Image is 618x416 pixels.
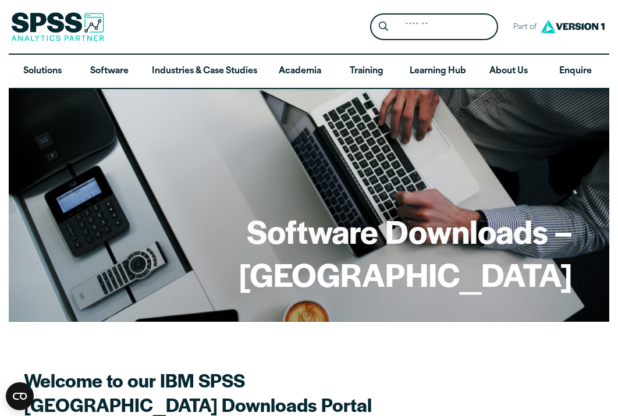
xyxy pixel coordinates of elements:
h1: Software Downloads – [GEOGRAPHIC_DATA] [45,209,573,294]
a: Industries & Case Studies [143,55,267,88]
nav: Desktop version of site main menu [9,55,609,88]
a: Enquire [542,55,609,88]
img: SPSS Analytics Partner [11,12,104,41]
a: Learning Hub [400,55,475,88]
a: Academia [267,55,333,88]
img: Version1 Logo [538,16,608,37]
a: Solutions [9,55,76,88]
a: Software [76,55,143,88]
a: Training [333,55,400,88]
button: Search magnifying glass icon [373,16,395,38]
form: Site Header Search Form [370,13,498,41]
span: Part of [507,19,538,36]
svg: Search magnifying glass icon [379,22,388,31]
a: About Us [475,55,542,88]
button: Open CMP widget [6,382,34,410]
